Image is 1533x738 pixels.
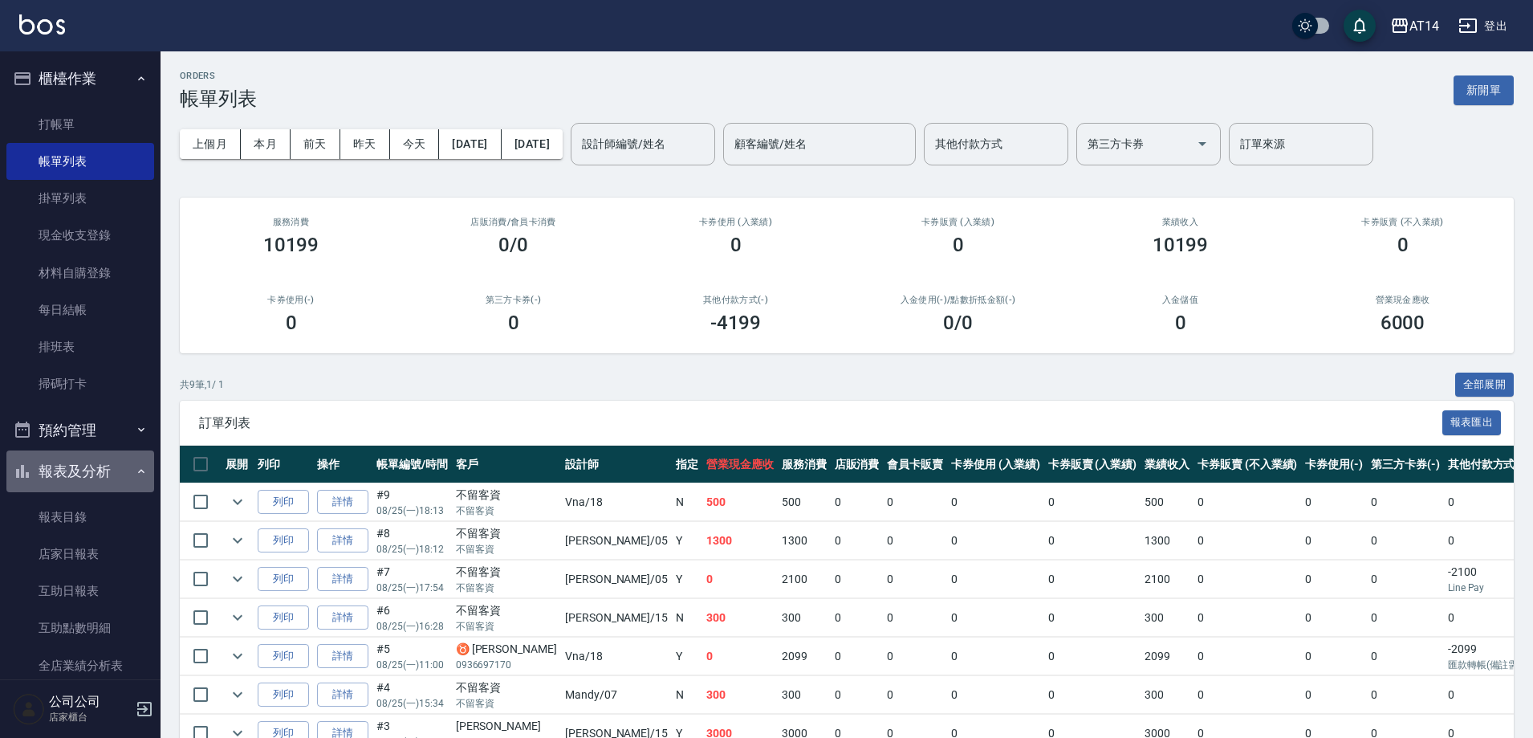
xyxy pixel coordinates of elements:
p: 08/25 (一) 16:28 [376,619,448,634]
button: 前天 [291,129,340,159]
h3: 0 [508,312,519,334]
span: 訂單列表 [199,415,1442,431]
td: 0 [831,676,884,714]
th: 業績收入 [1141,446,1193,483]
p: 08/25 (一) 18:12 [376,542,448,557]
td: 0 [1367,676,1444,714]
div: 不留客資 [456,602,557,619]
td: Y [672,561,702,598]
p: 08/25 (一) 11:00 [376,658,448,672]
button: 登出 [1452,11,1514,41]
th: 指定 [672,446,702,483]
button: expand row [226,644,250,668]
td: 0 [1044,676,1141,714]
button: AT14 [1384,10,1446,43]
button: 列印 [258,605,309,630]
h3: 6000 [1381,312,1425,334]
a: 互助日報表 [6,573,154,610]
td: 0 [1044,522,1141,560]
td: 0 [1193,522,1301,560]
td: #7 [372,561,452,598]
h3: 服務消費 [199,217,383,227]
div: 不留客資 [456,679,557,696]
td: 0 [1301,522,1367,560]
td: 0 [831,599,884,637]
th: 會員卡販賣 [883,446,947,483]
th: 帳單編號/時間 [372,446,452,483]
td: 0 [947,483,1044,521]
button: 新開單 [1454,75,1514,105]
td: 500 [778,483,831,521]
button: 昨天 [340,129,390,159]
h2: ORDERS [180,71,257,81]
th: 列印 [254,446,313,483]
td: #4 [372,676,452,714]
td: 2100 [778,561,831,598]
button: expand row [226,490,250,514]
th: 營業現金應收 [702,446,778,483]
td: 0 [1367,561,1444,598]
td: 300 [778,676,831,714]
a: 詳情 [317,567,368,592]
h3: 0 [730,234,742,256]
td: #5 [372,638,452,675]
p: 08/25 (一) 18:13 [376,504,448,518]
td: N [672,483,702,521]
th: 展開 [222,446,254,483]
button: [DATE] [502,129,563,159]
td: 300 [702,676,778,714]
td: 0 [1044,599,1141,637]
td: N [672,599,702,637]
td: 0 [831,561,884,598]
a: 現金收支登錄 [6,217,154,254]
td: 300 [702,599,778,637]
td: 0 [1301,599,1367,637]
h3: 0 [286,312,297,334]
button: 本月 [241,129,291,159]
h2: 營業現金應收 [1311,295,1494,305]
a: 打帳單 [6,106,154,143]
td: 2099 [778,638,831,675]
button: [DATE] [439,129,501,159]
h3: 0 [1175,312,1186,334]
button: 列印 [258,567,309,592]
td: Vna /18 [561,638,672,675]
h2: 業績收入 [1088,217,1272,227]
a: 全店業績分析表 [6,647,154,684]
a: 排班表 [6,328,154,365]
td: N [672,676,702,714]
h2: 卡券使用(-) [199,295,383,305]
th: 操作 [313,446,372,483]
td: 500 [702,483,778,521]
td: 300 [778,599,831,637]
td: 0 [1193,561,1301,598]
a: 店家日報表 [6,536,154,573]
h3: 0 [1397,234,1409,256]
td: Y [672,638,702,675]
td: #9 [372,483,452,521]
a: 報表匯出 [1442,414,1502,430]
div: ♉ [PERSON_NAME] [456,641,557,658]
button: 預約管理 [6,410,154,451]
p: 08/25 (一) 15:34 [376,696,448,711]
div: 不留客資 [456,487,557,504]
td: 0 [883,638,947,675]
th: 第三方卡券(-) [1367,446,1444,483]
p: 不留客資 [456,696,557,711]
h3: 帳單列表 [180,88,257,110]
p: 不留客資 [456,504,557,518]
th: 卡券販賣 (入業績) [1044,446,1141,483]
p: 0936697170 [456,658,557,672]
td: 0 [831,522,884,560]
td: 0 [702,638,778,675]
td: #6 [372,599,452,637]
button: 列印 [258,528,309,553]
h2: 卡券使用 (入業績) [644,217,827,227]
th: 客戶 [452,446,561,483]
td: [PERSON_NAME] /05 [561,522,672,560]
button: 列印 [258,490,309,515]
td: 0 [1367,599,1444,637]
button: expand row [226,683,250,707]
td: Vna /18 [561,483,672,521]
button: expand row [226,528,250,552]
